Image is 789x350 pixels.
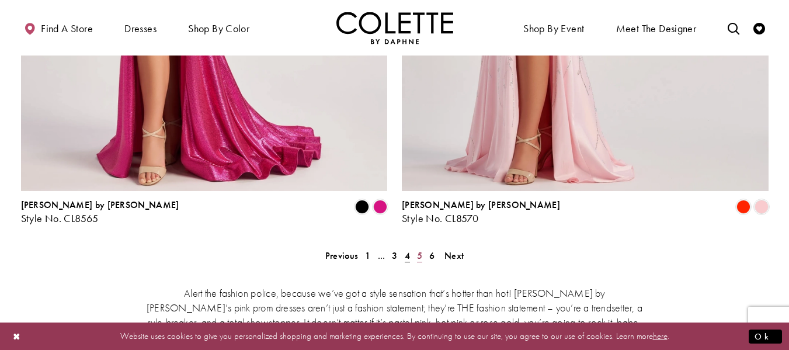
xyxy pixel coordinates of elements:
a: 1 [362,247,374,264]
a: ... [374,247,389,264]
button: Submit Dialog [749,329,782,344]
a: Next Page [441,247,467,264]
span: Shop By Event [523,23,584,34]
a: 3 [388,247,401,264]
a: Find a store [21,12,96,44]
i: Scarlet [736,200,750,214]
a: Check Wishlist [750,12,768,44]
i: Black [355,200,369,214]
a: 5 [413,247,426,264]
div: Colette by Daphne Style No. CL8565 [21,200,179,224]
span: [PERSON_NAME] by [PERSON_NAME] [21,199,179,211]
span: Shop by color [188,23,249,34]
span: Shop By Event [520,12,587,44]
span: 5 [417,249,422,262]
span: 6 [429,249,435,262]
a: Visit Home Page [336,12,453,44]
a: here [653,330,668,342]
span: Current page [401,247,413,264]
div: Colette by Daphne Style No. CL8570 [402,200,560,224]
span: 3 [392,249,397,262]
i: Fuchsia [373,200,387,214]
span: Dresses [121,12,159,44]
a: Toggle search [725,12,742,44]
span: Previous [325,249,358,262]
span: ... [378,249,385,262]
a: Meet the designer [613,12,700,44]
span: Next [444,249,464,262]
span: Find a store [41,23,93,34]
button: Close Dialog [7,326,27,346]
a: 6 [426,247,438,264]
span: 4 [405,249,410,262]
span: Style No. CL8565 [21,212,99,225]
i: Ice Pink [755,200,769,214]
p: Website uses cookies to give you personalized shopping and marketing experiences. By continuing t... [84,328,705,344]
span: Style No. CL8570 [402,212,478,225]
span: Dresses [124,23,157,34]
a: Prev Page [322,247,362,264]
span: Shop by color [185,12,252,44]
img: Colette by Daphne [336,12,453,44]
span: Meet the designer [616,23,697,34]
span: [PERSON_NAME] by [PERSON_NAME] [402,199,560,211]
span: 1 [365,249,370,262]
